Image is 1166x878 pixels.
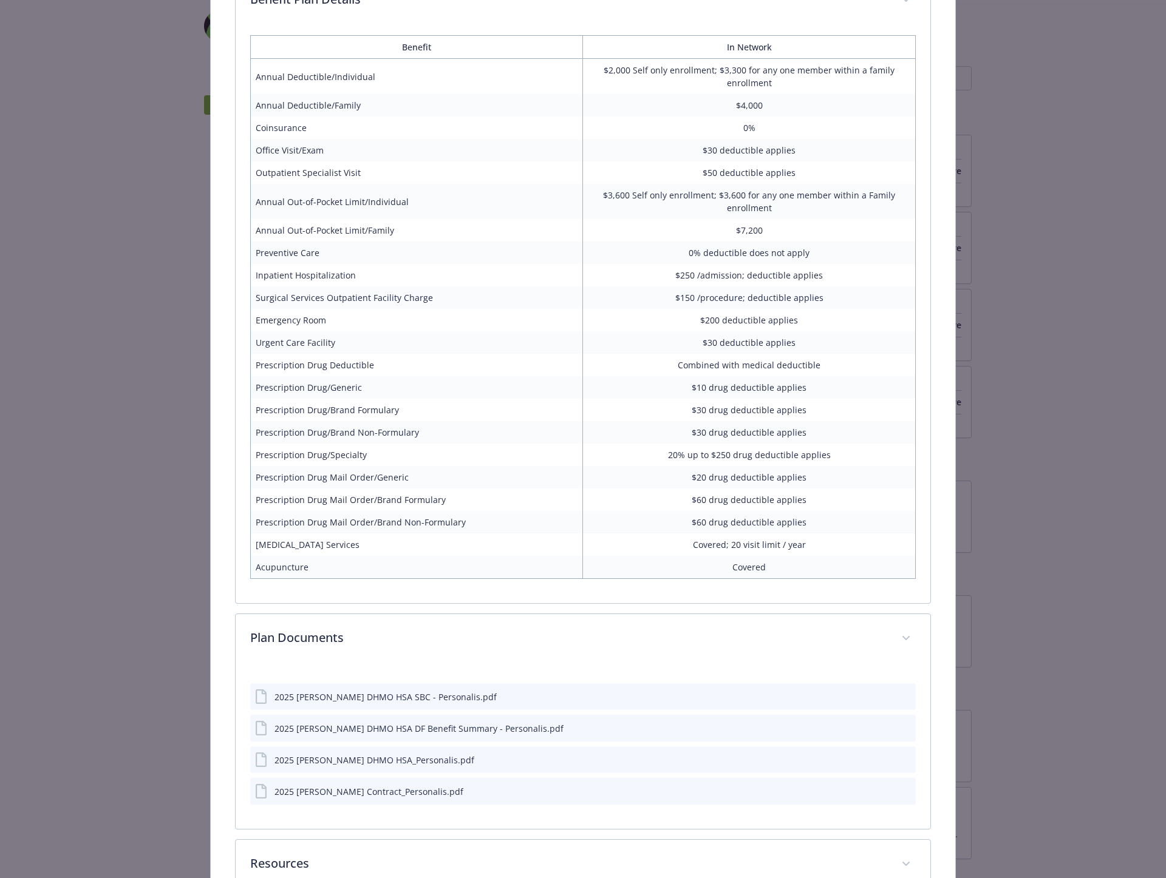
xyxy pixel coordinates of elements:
[583,139,916,161] td: $30 deductible applies
[236,664,931,829] div: Plan Documents
[583,94,916,117] td: $4,000
[250,139,583,161] td: Office Visit/Exam
[900,722,911,735] button: preview file
[274,785,463,798] div: 2025 [PERSON_NAME] Contract_Personalis.pdf
[250,36,583,59] th: Benefit
[274,722,564,735] div: 2025 [PERSON_NAME] DHMO HSA DF Benefit Summary - Personalis.pdf
[250,444,583,466] td: Prescription Drug/Specialty
[881,785,890,798] button: download file
[583,466,916,488] td: $20 drug deductible applies
[583,59,916,95] td: $2,000 Self only enrollment; $3,300 for any one member within a family enrollment
[583,444,916,466] td: 20% up to $250 drug deductible applies
[250,94,583,117] td: Annual Deductible/Family
[250,241,583,264] td: Preventive Care
[274,691,497,703] div: 2025 [PERSON_NAME] DHMO HSA SBC - Personalis.pdf
[583,286,916,309] td: $150 /procedure; deductible applies
[250,264,583,286] td: Inpatient Hospitalization
[250,354,583,376] td: Prescription Drug Deductible
[250,399,583,421] td: Prescription Drug/Brand Formulary
[583,399,916,421] td: $30 drug deductible applies
[583,488,916,511] td: $60 drug deductible applies
[250,161,583,184] td: Outpatient Specialist Visit
[583,511,916,533] td: $60 drug deductible applies
[250,59,583,95] td: Annual Deductible/Individual
[236,25,931,603] div: Benefit Plan Details
[583,331,916,354] td: $30 deductible applies
[250,117,583,139] td: Coinsurance
[583,264,916,286] td: $250 /admission; deductible applies
[250,488,583,511] td: Prescription Drug Mail Order/Brand Formulary
[250,184,583,219] td: Annual Out-of-Pocket Limit/Individual
[583,241,916,264] td: 0% deductible does not apply
[900,691,911,703] button: preview file
[583,533,916,556] td: Covered; 20 visit limit / year
[881,722,890,735] button: download file
[583,36,916,59] th: In Network
[236,614,931,664] div: Plan Documents
[583,376,916,399] td: $10 drug deductible applies
[900,785,911,798] button: preview file
[583,421,916,444] td: $30 drug deductible applies
[250,421,583,444] td: Prescription Drug/Brand Non-Formulary
[250,511,583,533] td: Prescription Drug Mail Order/Brand Non-Formulary
[250,376,583,399] td: Prescription Drug/Generic
[583,219,916,241] td: $7,200
[250,331,583,354] td: Urgent Care Facility
[583,309,916,331] td: $200 deductible applies
[250,854,887,873] p: Resources
[881,754,890,766] button: download file
[250,286,583,309] td: Surgical Services Outpatient Facility Charge
[250,219,583,241] td: Annual Out-of-Pocket Limit/Family
[583,184,916,219] td: $3,600 Self only enrollment; $3,600 for any one member within a Family enrollment
[250,309,583,331] td: Emergency Room
[881,691,890,703] button: download file
[583,161,916,184] td: $50 deductible applies
[250,466,583,488] td: Prescription Drug Mail Order/Generic
[250,533,583,556] td: [MEDICAL_DATA] Services
[250,629,887,647] p: Plan Documents
[274,754,474,766] div: 2025 [PERSON_NAME] DHMO HSA_Personalis.pdf
[583,556,916,579] td: Covered
[900,754,911,766] button: preview file
[250,556,583,579] td: Acupuncture
[583,354,916,376] td: Combined with medical deductible
[583,117,916,139] td: 0%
